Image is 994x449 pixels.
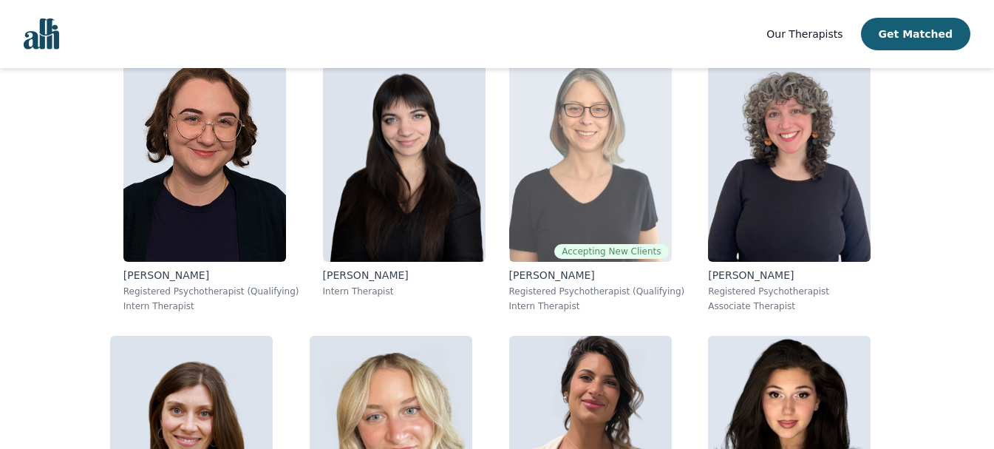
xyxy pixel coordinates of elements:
[112,37,311,324] a: Rose_Willow[PERSON_NAME]Registered Psychotherapist (Qualifying)Intern Therapist
[123,286,299,297] p: Registered Psychotherapist (Qualifying)
[554,244,668,259] span: Accepting New Clients
[509,49,672,262] img: Meghan_Dudley
[497,37,697,324] a: Meghan_DudleyAccepting New Clients[PERSON_NAME]Registered Psychotherapist (Qualifying)Intern Ther...
[766,28,842,40] span: Our Therapists
[696,37,882,324] a: Jordan_Nardone[PERSON_NAME]Registered PsychotherapistAssociate Therapist
[708,49,871,262] img: Jordan_Nardone
[509,268,685,283] p: [PERSON_NAME]
[708,300,871,312] p: Associate Therapist
[509,286,685,297] p: Registered Psychotherapist (Qualifying)
[766,25,842,43] a: Our Therapists
[123,300,299,312] p: Intern Therapist
[323,268,486,283] p: [PERSON_NAME]
[509,300,685,312] p: Intern Therapist
[123,49,286,262] img: Rose_Willow
[323,286,486,297] p: Intern Therapist
[708,268,871,283] p: [PERSON_NAME]
[24,18,59,50] img: alli logo
[323,49,486,262] img: Christina_Johnson
[311,37,497,324] a: Christina_Johnson[PERSON_NAME]Intern Therapist
[123,268,299,283] p: [PERSON_NAME]
[861,18,970,50] button: Get Matched
[708,286,871,297] p: Registered Psychotherapist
